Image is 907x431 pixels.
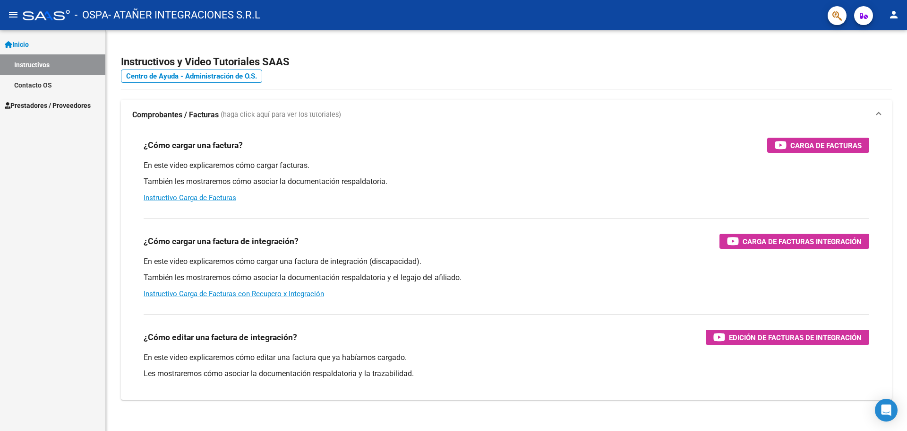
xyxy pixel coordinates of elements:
[108,5,260,26] span: - ATAÑER INTEGRACIONES S.R.L
[144,235,299,248] h3: ¿Cómo cargar una factura de integración?
[790,140,862,151] span: Carga de Facturas
[5,39,29,50] span: Inicio
[132,110,219,120] strong: Comprobantes / Facturas
[121,100,892,130] mat-expansion-panel-header: Comprobantes / Facturas (haga click aquí para ver los tutoriales)
[875,399,898,422] div: Open Intercom Messenger
[144,352,869,363] p: En este video explicaremos cómo editar una factura que ya habíamos cargado.
[144,176,869,187] p: También les mostraremos cómo asociar la documentación respaldatoria.
[121,70,262,83] a: Centro de Ayuda - Administración de O.S.
[144,256,869,267] p: En este video explicaremos cómo cargar una factura de integración (discapacidad).
[888,9,899,20] mat-icon: person
[121,53,892,71] h2: Instructivos y Video Tutoriales SAAS
[144,290,324,298] a: Instructivo Carga de Facturas con Recupero x Integración
[144,369,869,379] p: Les mostraremos cómo asociar la documentación respaldatoria y la trazabilidad.
[144,139,243,152] h3: ¿Cómo cargar una factura?
[144,331,297,344] h3: ¿Cómo editar una factura de integración?
[144,273,869,283] p: También les mostraremos cómo asociar la documentación respaldatoria y el legajo del afiliado.
[767,138,869,153] button: Carga de Facturas
[729,332,862,343] span: Edición de Facturas de integración
[144,194,236,202] a: Instructivo Carga de Facturas
[121,130,892,400] div: Comprobantes / Facturas (haga click aquí para ver los tutoriales)
[8,9,19,20] mat-icon: menu
[719,234,869,249] button: Carga de Facturas Integración
[75,5,108,26] span: - OSPA
[5,100,91,111] span: Prestadores / Proveedores
[221,110,341,120] span: (haga click aquí para ver los tutoriales)
[743,236,862,247] span: Carga de Facturas Integración
[706,330,869,345] button: Edición de Facturas de integración
[144,160,869,171] p: En este video explicaremos cómo cargar facturas.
